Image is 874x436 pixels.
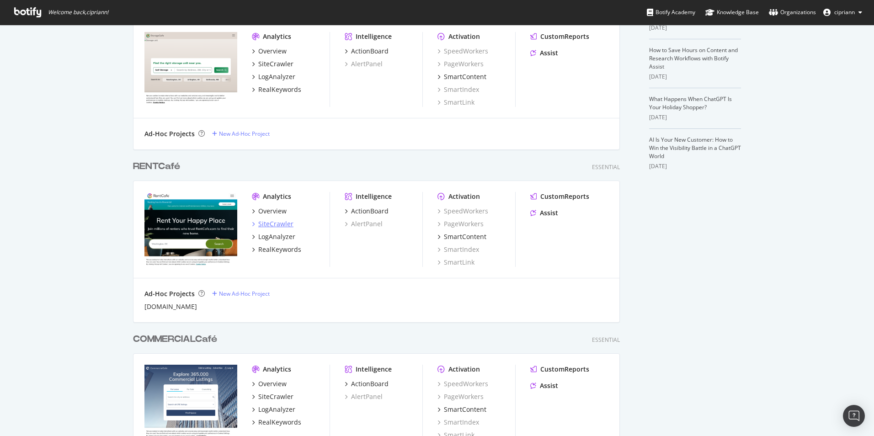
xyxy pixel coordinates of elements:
[258,72,295,81] div: LogAnalyzer
[212,130,270,138] a: New Ad-Hoc Project
[649,73,741,81] div: [DATE]
[530,192,589,201] a: CustomReports
[437,418,479,427] a: SmartIndex
[133,160,184,173] a: RENTCafé
[448,32,480,41] div: Activation
[437,219,484,229] a: PageWorkers
[356,32,392,41] div: Intelligence
[48,9,108,16] span: Welcome back, cipriann !
[345,47,389,56] a: ActionBoard
[263,365,291,374] div: Analytics
[345,59,383,69] a: AlertPanel
[448,365,480,374] div: Activation
[258,219,293,229] div: SiteCrawler
[437,207,488,216] a: SpeedWorkers
[437,47,488,56] div: SpeedWorkers
[649,95,732,111] a: What Happens When ChatGPT Is Your Holiday Shopper?
[843,405,865,427] div: Open Intercom Messenger
[252,47,287,56] a: Overview
[649,113,741,122] div: [DATE]
[258,418,301,427] div: RealKeywords
[649,24,741,32] div: [DATE]
[133,333,217,346] div: COMMERCIALCafé
[437,258,474,267] a: SmartLink
[540,208,558,218] div: Assist
[540,192,589,201] div: CustomReports
[444,232,486,241] div: SmartContent
[649,162,741,170] div: [DATE]
[540,381,558,390] div: Assist
[144,289,195,298] div: Ad-Hoc Projects
[356,192,392,201] div: Intelligence
[252,379,287,388] a: Overview
[258,85,301,94] div: RealKeywords
[351,379,389,388] div: ActionBoard
[437,379,488,388] a: SpeedWorkers
[437,98,474,107] a: SmartLink
[649,46,738,70] a: How to Save Hours on Content and Research Workflows with Botify Assist
[219,130,270,138] div: New Ad-Hoc Project
[252,418,301,427] a: RealKeywords
[258,59,293,69] div: SiteCrawler
[258,207,287,216] div: Overview
[530,381,558,390] a: Assist
[530,32,589,41] a: CustomReports
[258,392,293,401] div: SiteCrawler
[444,72,486,81] div: SmartContent
[530,365,589,374] a: CustomReports
[769,8,816,17] div: Organizations
[345,379,389,388] a: ActionBoard
[219,290,270,298] div: New Ad-Hoc Project
[133,160,180,173] div: RENTCafé
[351,207,389,216] div: ActionBoard
[647,8,695,17] div: Botify Academy
[258,245,301,254] div: RealKeywords
[437,392,484,401] a: PageWorkers
[351,47,389,56] div: ActionBoard
[444,405,486,414] div: SmartContent
[258,405,295,414] div: LogAnalyzer
[834,8,855,16] span: cipriann
[258,232,295,241] div: LogAnalyzer
[437,85,479,94] a: SmartIndex
[252,245,301,254] a: RealKeywords
[592,163,620,171] div: Essential
[592,336,620,344] div: Essential
[705,8,759,17] div: Knowledge Base
[252,72,295,81] a: LogAnalyzer
[437,59,484,69] a: PageWorkers
[345,392,383,401] a: AlertPanel
[530,208,558,218] a: Assist
[540,365,589,374] div: CustomReports
[212,290,270,298] a: New Ad-Hoc Project
[816,5,869,20] button: cipriann
[437,405,486,414] a: SmartContent
[252,85,301,94] a: RealKeywords
[252,405,295,414] a: LogAnalyzer
[263,192,291,201] div: Analytics
[448,192,480,201] div: Activation
[530,48,558,58] a: Assist
[252,232,295,241] a: LogAnalyzer
[437,245,479,254] a: SmartIndex
[144,129,195,138] div: Ad-Hoc Projects
[258,379,287,388] div: Overview
[252,207,287,216] a: Overview
[252,219,293,229] a: SiteCrawler
[133,333,221,346] a: COMMERCIALCafé
[437,232,486,241] a: SmartContent
[345,219,383,229] a: AlertPanel
[258,47,287,56] div: Overview
[252,392,293,401] a: SiteCrawler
